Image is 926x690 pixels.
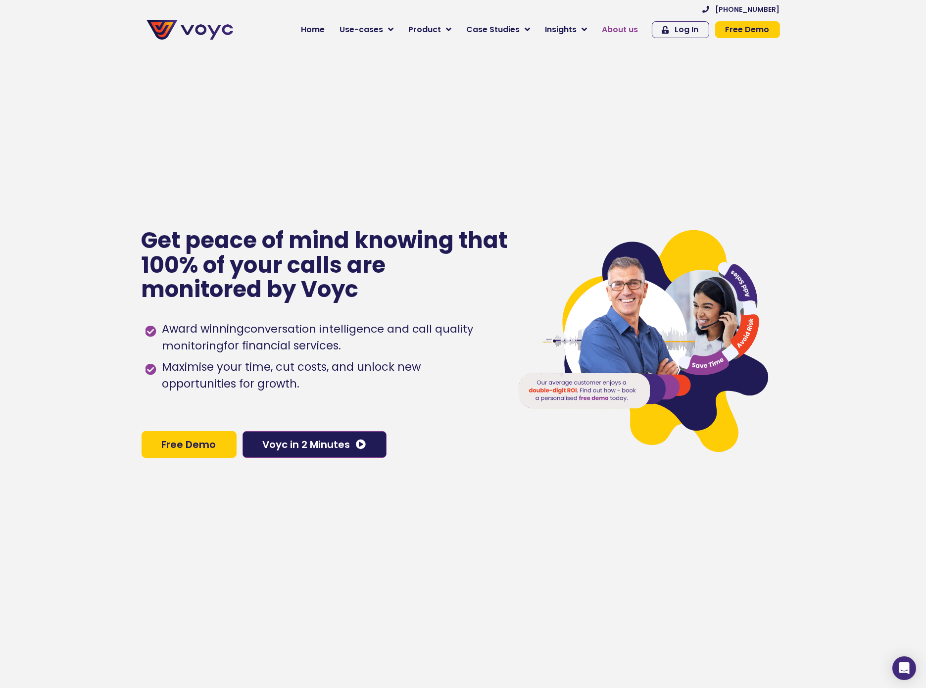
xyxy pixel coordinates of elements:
[131,40,156,51] span: Phone
[204,206,250,216] a: Privacy Policy
[892,656,916,680] div: Open Intercom Messenger
[675,26,699,34] span: Log In
[652,21,709,38] a: Log In
[716,6,780,13] span: [PHONE_NUMBER]
[726,26,770,34] span: Free Demo
[243,431,387,458] a: Voyc in 2 Minutes
[545,24,577,36] span: Insights
[159,321,497,354] span: Award winning for financial services.
[301,24,325,36] span: Home
[602,24,638,36] span: About us
[703,6,780,13] a: [PHONE_NUMBER]
[595,20,646,40] a: About us
[333,20,401,40] a: Use-cases
[146,20,233,40] img: voyc-full-logo
[263,440,350,449] span: Voyc in 2 Minutes
[409,24,441,36] span: Product
[131,80,165,92] span: Job title
[467,24,520,36] span: Case Studies
[159,359,497,393] span: Maximise your time, cut costs, and unlock new opportunities for growth.
[715,21,780,38] a: Free Demo
[459,20,538,40] a: Case Studies
[162,440,216,449] span: Free Demo
[538,20,595,40] a: Insights
[142,431,237,458] a: Free Demo
[142,228,509,302] p: Get peace of mind knowing that 100% of your calls are monitored by Voyc
[162,321,473,353] h1: conversation intelligence and call quality monitoring
[294,20,333,40] a: Home
[340,24,384,36] span: Use-cases
[401,20,459,40] a: Product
